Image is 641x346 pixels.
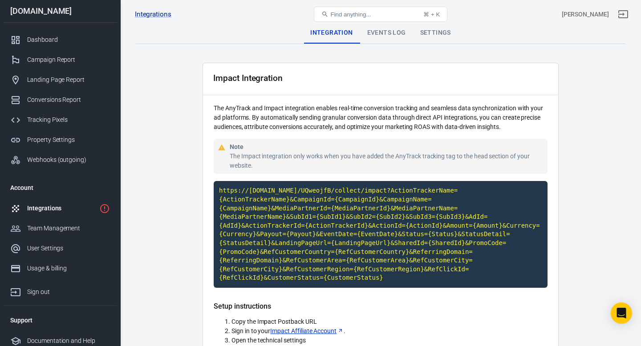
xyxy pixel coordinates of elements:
a: Tracking Pixels [3,110,117,130]
div: Landing Page Report [27,75,110,84]
div: Impact Integration [213,73,283,83]
div: Usage & billing [27,264,110,273]
div: Integrations [27,204,96,213]
div: Events Log [360,22,413,44]
span: Open the technical settings [231,337,306,344]
span: Sign in to your . [231,327,345,334]
svg: 2 networks not verified yet [99,203,110,214]
div: Settings [413,22,458,44]
div: Account id: UQweojfB [562,10,609,19]
div: Conversions Report [27,95,110,105]
div: User Settings [27,244,110,253]
strong: Note [230,143,243,150]
div: Sign out [27,287,110,297]
a: Landing Page Report [3,70,117,90]
button: Find anything...⌘ + K [314,7,447,22]
a: Sign out [613,4,634,25]
a: Usage & billing [3,258,117,278]
li: Support [3,310,117,331]
p: The AnyTrack and Impact integration enables real-time conversion tracking and seamless data synch... [214,104,548,132]
a: Dashboard [3,30,117,50]
a: Property Settings [3,130,117,150]
code: Click to copy [214,181,548,288]
div: Dashboard [27,35,110,44]
a: Integrations [135,10,171,19]
div: [DOMAIN_NAME] [3,7,117,15]
a: Campaign Report [3,50,117,70]
div: The Impact integration only works when you have added the AnyTrack tracking tag to the head secti... [230,152,544,170]
a: Sign out [3,278,117,302]
a: Conversions Report [3,90,117,110]
h5: Setup instructions [214,302,548,311]
a: Impact Affiliate Account [270,326,344,336]
div: ⌘ + K [423,11,440,18]
span: Copy the Impact Postback URL [231,318,317,325]
div: Webhooks (outgoing) [27,155,110,165]
div: Documentation and Help [27,336,110,346]
div: Open Intercom Messenger [611,302,632,324]
div: Integration [303,22,360,44]
li: Account [3,177,117,198]
a: Team Management [3,218,117,238]
div: Campaign Report [27,55,110,64]
div: Team Management [27,224,110,233]
a: User Settings [3,238,117,258]
a: Integrations [3,198,117,218]
span: Find anything... [330,11,371,18]
div: Property Settings [27,135,110,145]
a: Webhooks (outgoing) [3,150,117,170]
div: Tracking Pixels [27,115,110,125]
